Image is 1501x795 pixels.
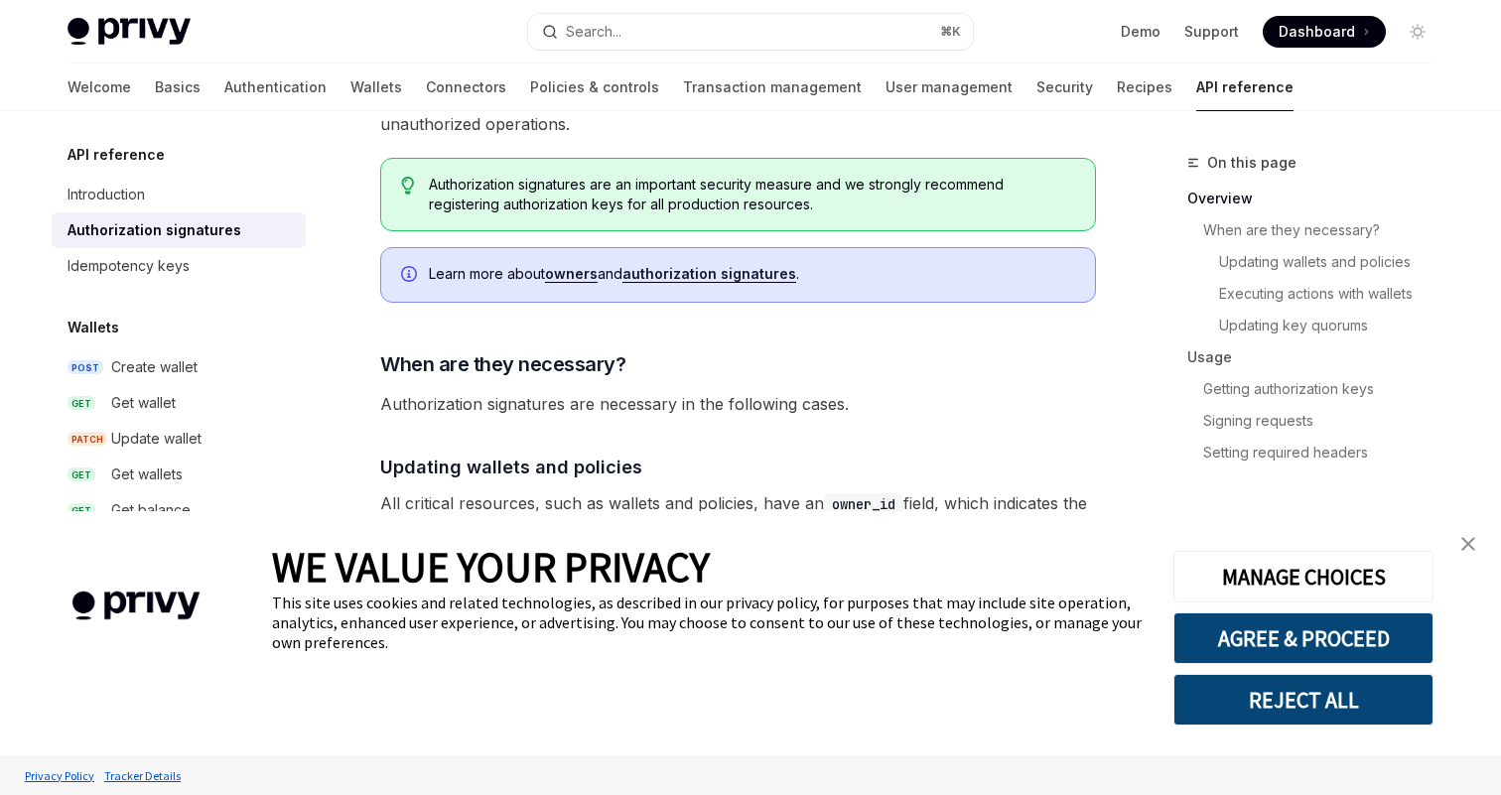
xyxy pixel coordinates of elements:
a: Updating key quorums [1187,310,1449,341]
a: API reference [1196,64,1294,111]
a: GETGet wallet [52,385,306,421]
h5: API reference [68,143,165,167]
div: This site uses cookies and related technologies, as described in our privacy policy, for purposes... [272,593,1144,652]
a: Idempotency keys [52,248,306,284]
span: PATCH [68,432,107,447]
a: Executing actions with wallets [1187,278,1449,310]
a: Authorization signatures [52,212,306,248]
a: Getting authorization keys [1187,373,1449,405]
svg: Info [401,266,421,286]
div: Authorization signatures [68,218,241,242]
a: GETGet wallets [52,457,306,492]
span: POST [68,360,103,375]
a: Basics [155,64,201,111]
span: WE VALUE YOUR PRIVACY [272,541,710,593]
a: Overview [1187,183,1449,214]
span: GET [68,503,95,518]
svg: Tip [401,177,415,195]
a: Usage [1187,341,1449,373]
a: Tracker Details [99,758,186,793]
span: Authorization signatures are an important security measure and we strongly recommend registering ... [429,175,1075,214]
div: Get balance [111,498,191,522]
a: Demo [1121,22,1160,42]
span: Learn more about and . [429,264,1075,284]
a: Connectors [426,64,506,111]
div: Create wallet [111,355,198,379]
a: owners [545,265,598,283]
div: Introduction [68,183,145,206]
a: When are they necessary? [1187,214,1449,246]
a: POSTCreate wallet [52,349,306,385]
div: Idempotency keys [68,254,190,278]
div: Search... [566,20,621,44]
button: Search...⌘K [528,14,973,50]
a: Policies & controls [530,64,659,111]
h5: Wallets [68,316,119,339]
div: Get wallets [111,463,183,486]
span: Authorization signatures are necessary in the following cases. [380,390,1096,418]
code: owner_id [824,493,903,515]
span: GET [68,467,95,482]
button: Toggle dark mode [1402,16,1433,48]
div: Get wallet [111,391,176,415]
a: Support [1184,22,1239,42]
span: When are they necessary? [380,350,625,378]
a: close banner [1448,524,1488,564]
a: Introduction [52,177,306,212]
a: PATCHUpdate wallet [52,421,306,457]
a: Security [1036,64,1093,111]
button: AGREE & PROCEED [1173,612,1433,664]
a: Dashboard [1263,16,1386,48]
a: Wallets [350,64,402,111]
span: GET [68,396,95,411]
span: Dashboard [1279,22,1355,42]
a: GETGet balance [52,492,306,528]
a: Signing requests [1187,405,1449,437]
a: Setting required headers [1187,437,1449,468]
a: User management [886,64,1013,111]
a: Welcome [68,64,131,111]
img: company logo [30,563,242,649]
button: MANAGE CHOICES [1173,551,1433,602]
a: authorization signatures [622,265,796,283]
a: Updating wallets and policies [1187,246,1449,278]
a: Authentication [224,64,327,111]
a: Privacy Policy [20,758,99,793]
a: Transaction management [683,64,862,111]
button: REJECT ALL [1173,674,1433,726]
img: light logo [68,18,191,46]
div: Update wallet [111,427,202,451]
span: All critical resources, such as wallets and policies, have an field, which indicates the authoriz... [380,489,1096,573]
span: On this page [1207,151,1296,175]
span: Updating wallets and policies [380,454,642,480]
img: close banner [1461,537,1475,551]
span: ⌘ K [940,24,961,40]
a: Recipes [1117,64,1172,111]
